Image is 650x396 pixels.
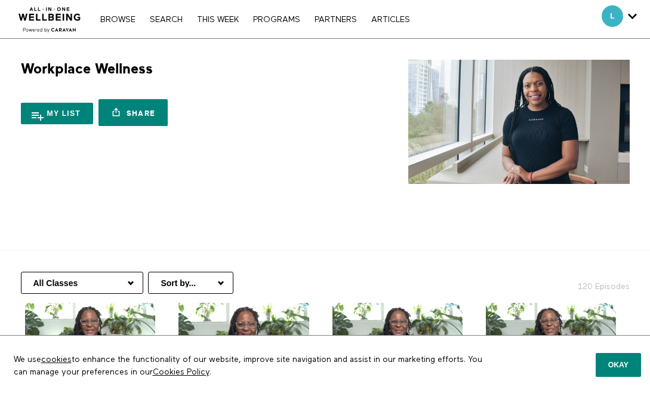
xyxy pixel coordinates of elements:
a: 5 Min Managing Uncertainty At Work 04:14 [25,303,155,376]
a: Cookies Policy [153,368,210,376]
button: Okay [596,353,641,377]
a: 5 Min Layoff Anxiety 05:28 [178,303,309,376]
a: PARTNERS [309,16,363,24]
a: Search [144,16,189,24]
h1: Workplace Wellness [21,60,153,78]
a: ARTICLES [365,16,416,24]
button: My list [21,103,94,124]
a: THIS WEEK [191,16,245,24]
a: 5 Min Finding Your Voice At Work 05:32 [486,303,616,376]
nav: Primary [94,13,415,25]
img: Workplace Wellness [408,60,629,184]
a: Share [98,99,168,126]
a: Browse [94,16,141,24]
a: 3 Min How To Manage Up At Work 03:43 [332,303,463,376]
a: cookies [41,355,72,364]
p: We use to enhance the functionality of our website, improve site navigation and assist in our mar... [5,345,507,387]
h2: 120 Episodes [527,272,637,293]
a: PROGRAMS [247,16,306,24]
